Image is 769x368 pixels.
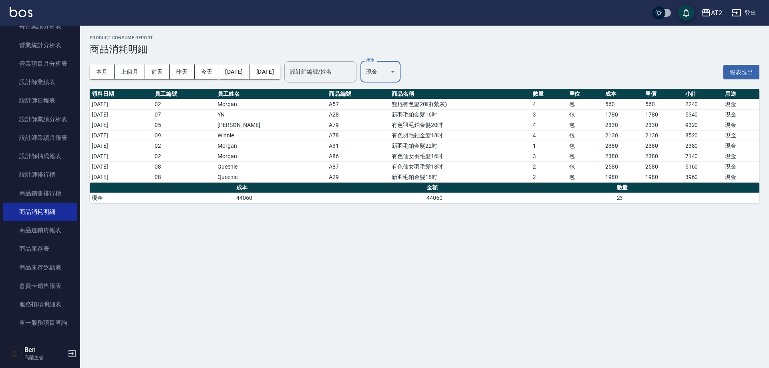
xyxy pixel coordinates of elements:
a: 單一服務項目查詢 [3,314,77,332]
td: 3 [531,109,567,120]
th: 金額 [425,183,615,193]
a: 設計師排行榜 [3,165,77,184]
th: 數量 [615,183,759,193]
a: 商品庫存表 [3,239,77,258]
th: 員工編號 [153,89,215,99]
td: 8520 [683,130,723,141]
td: 2580 [643,161,683,172]
button: [DATE] [250,64,280,79]
td: 02 [153,151,215,161]
td: A79 [327,120,390,130]
td: 2380 [643,151,683,161]
a: 商品消耗明細 [3,203,77,221]
img: Logo [10,7,32,17]
td: 2380 [603,151,643,161]
th: 數量 [531,89,567,99]
td: 1980 [603,172,643,182]
h2: Product Consume Report [90,35,759,40]
th: 小計 [683,89,723,99]
button: save [678,5,694,21]
td: 3 [531,151,567,161]
td: 4 [531,99,567,109]
td: 44060 [425,193,615,203]
td: [PERSON_NAME] [215,120,327,130]
td: 現金 [90,193,234,203]
td: A86 [327,151,390,161]
td: 包 [567,130,603,141]
td: 1780 [603,109,643,120]
td: 現金 [723,141,759,151]
div: 現金 [360,61,401,82]
td: 08 [153,172,215,182]
td: 1 [531,141,567,151]
th: 員工姓名 [215,89,327,99]
h3: 商品消耗明細 [90,44,759,55]
td: Morgan [215,141,327,151]
td: 2380 [683,141,723,151]
td: 包 [567,120,603,130]
td: 9320 [683,120,723,130]
button: 本月 [90,64,115,79]
td: 23 [615,193,759,203]
a: 每日業績分析表 [3,17,77,36]
th: 領料日期 [90,89,153,99]
td: [DATE] [90,141,153,151]
a: 店販抽成明細 [3,332,77,351]
a: 會員卡銷售報表 [3,277,77,295]
button: 前天 [145,64,170,79]
p: 高階主管 [24,354,65,361]
td: 現金 [723,151,759,161]
td: 09 [153,130,215,141]
a: 設計師業績月報表 [3,129,77,147]
td: 1780 [643,109,683,120]
td: 包 [567,109,603,120]
div: AT2 [711,8,722,18]
a: 服務扣項明細表 [3,295,77,314]
td: 2330 [603,120,643,130]
a: 營業項目月分析表 [3,54,77,73]
td: 2130 [643,130,683,141]
td: 包 [567,161,603,172]
button: 登出 [729,6,759,20]
th: 單位 [567,89,603,99]
td: 5160 [683,161,723,172]
td: 1980 [643,172,683,182]
td: 2380 [603,141,643,151]
a: 設計師日報表 [3,91,77,110]
td: 包 [567,172,603,182]
td: 2330 [643,120,683,130]
td: 5340 [683,109,723,120]
td: 3960 [683,172,723,182]
button: 上個月 [115,64,145,79]
td: [DATE] [90,109,153,120]
td: 有色仙女羽毛髮18吋 [390,161,531,172]
td: 2240 [683,99,723,109]
button: 今天 [195,64,219,79]
button: [DATE] [219,64,250,79]
td: 560 [643,99,683,109]
td: 05 [153,120,215,130]
td: 4 [531,130,567,141]
td: [DATE] [90,120,153,130]
td: 07 [153,109,215,120]
th: 商品名稱 [390,89,531,99]
td: A31 [327,141,390,151]
a: 設計師抽成報表 [3,147,77,165]
td: 包 [567,99,603,109]
a: 商品庫存盤點表 [3,258,77,277]
td: 現金 [723,172,759,182]
a: 營業統計分析表 [3,36,77,54]
td: 02 [153,141,215,151]
td: 02 [153,99,215,109]
th: 成本 [603,89,643,99]
table: a dense table [90,183,759,203]
td: A29 [327,172,390,182]
td: 08 [153,161,215,172]
td: [DATE] [90,99,153,109]
td: 新羽毛鉑金髮18吋 [390,172,531,182]
td: 現金 [723,161,759,172]
a: 商品銷售排行榜 [3,184,77,203]
td: 雙棍有色髮20吋(紫灰) [390,99,531,109]
td: Queenie [215,172,327,182]
td: 現金 [723,130,759,141]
